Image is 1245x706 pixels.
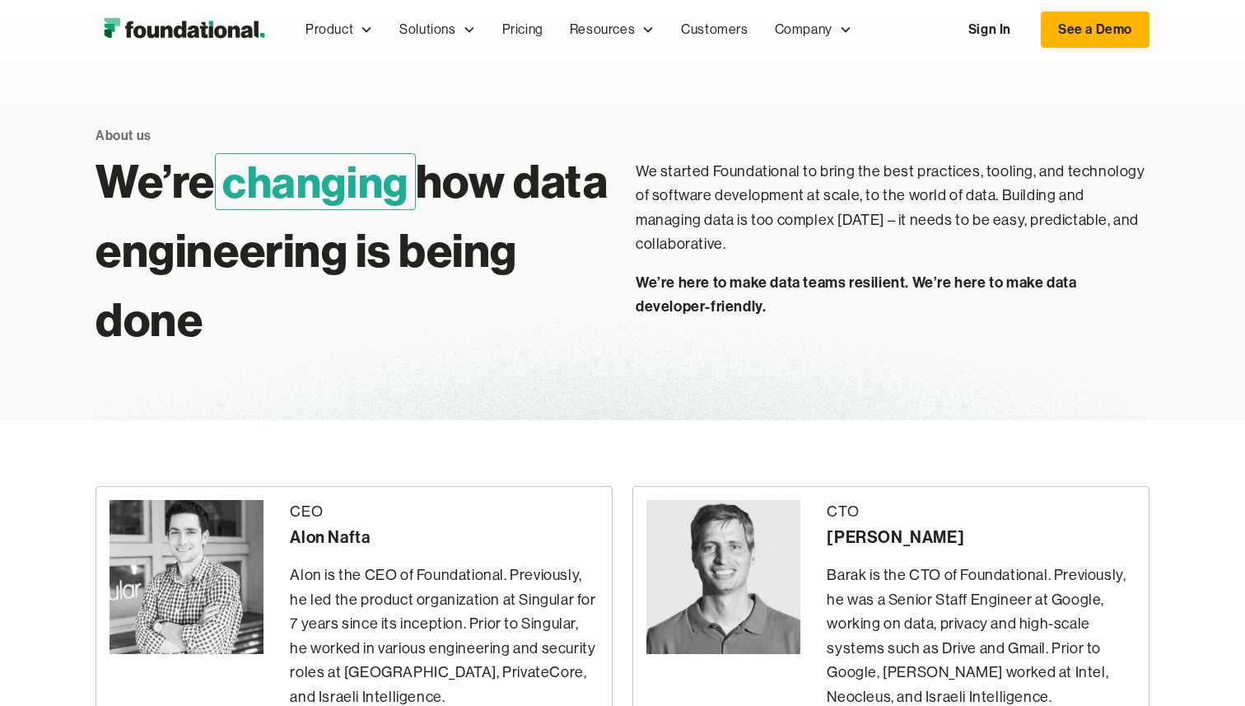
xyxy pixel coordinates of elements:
div: About us [96,125,152,147]
div: Product [305,19,353,40]
div: Product [292,2,386,57]
div: Alon Nafta [290,524,599,550]
div: Solutions [399,19,455,40]
img: Alon Nafta - CEO [110,500,263,654]
p: We started Foundational to bring the best practices, tooling, and technology of software developm... [636,160,1149,257]
img: Barak Forgoun - CTO [646,500,800,654]
div: CEO [290,500,599,525]
p: We’re here to make data teams resilient. We’re here to make data developer-friendly. [636,270,1149,319]
div: CTO [827,500,1135,525]
div: Company [762,2,865,57]
h1: We’re how data engineering is being done [96,147,609,354]
div: Resources [570,19,635,40]
span: changing [215,153,416,210]
div: Company [775,19,832,40]
div: [PERSON_NAME] [827,524,1135,550]
a: See a Demo [1041,12,1149,48]
div: Resources [557,2,668,57]
a: Sign In [952,12,1028,47]
a: Customers [668,2,761,57]
img: Foundational Logo [96,13,273,46]
div: Solutions [386,2,488,57]
a: Pricing [489,2,557,57]
a: home [96,13,273,46]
